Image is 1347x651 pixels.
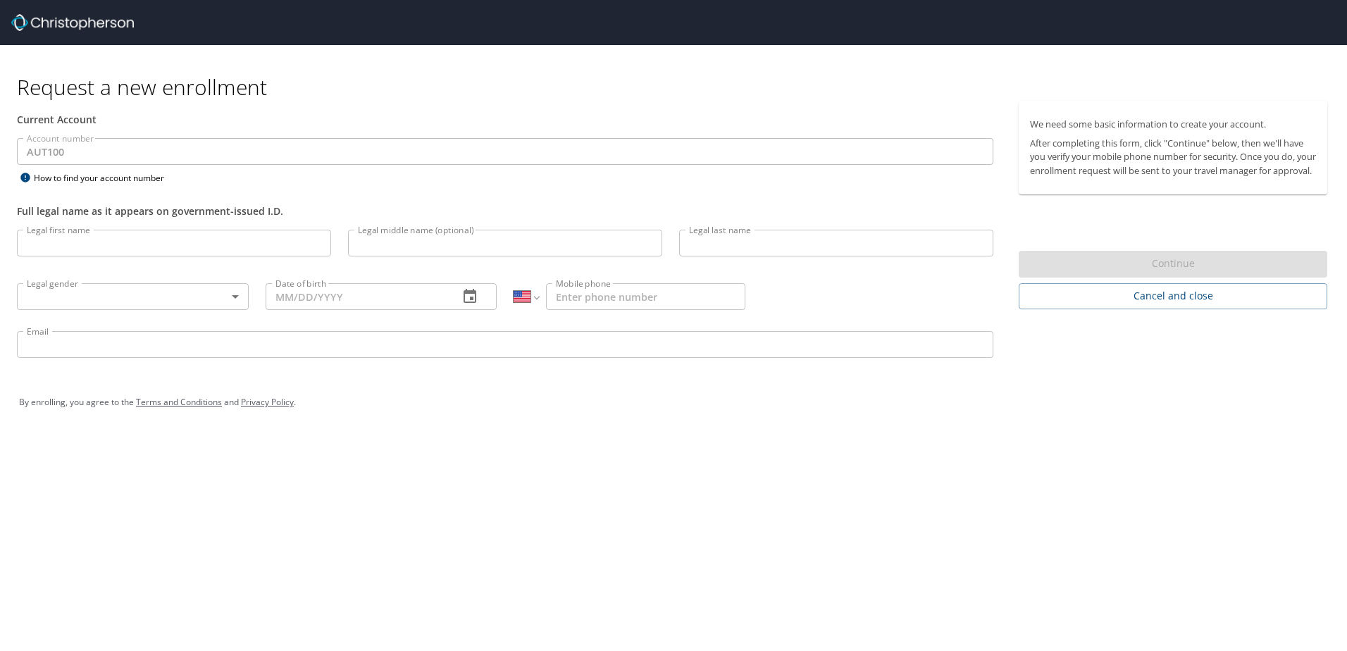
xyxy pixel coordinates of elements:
[17,204,993,218] div: Full legal name as it appears on government-issued I.D.
[266,283,448,310] input: MM/DD/YYYY
[546,283,745,310] input: Enter phone number
[17,169,193,187] div: How to find your account number
[17,73,1339,101] h1: Request a new enrollment
[1030,137,1316,178] p: After completing this form, click "Continue" below, then we'll have you verify your mobile phone ...
[1030,118,1316,131] p: We need some basic information to create your account.
[19,385,1328,420] div: By enrolling, you agree to the and .
[17,112,993,127] div: Current Account
[17,283,249,310] div: ​
[1019,283,1327,309] button: Cancel and close
[1030,287,1316,305] span: Cancel and close
[136,396,222,408] a: Terms and Conditions
[11,14,134,31] img: cbt logo
[241,396,294,408] a: Privacy Policy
